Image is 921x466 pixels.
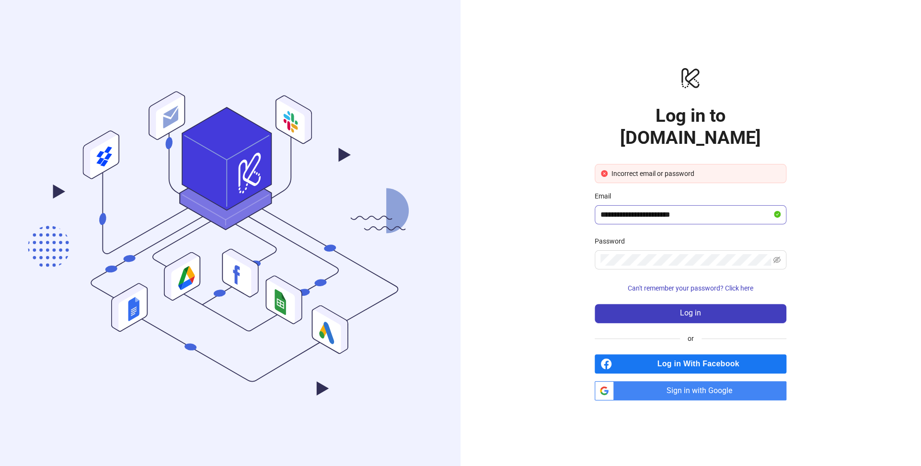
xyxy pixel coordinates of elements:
[600,209,772,221] input: Email
[773,256,781,264] span: eye-invisible
[680,333,702,344] span: or
[611,168,780,179] div: Incorrect email or password
[600,254,771,266] input: Password
[595,304,786,323] button: Log in
[601,170,608,177] span: close-circle
[595,191,617,201] label: Email
[680,309,701,317] span: Log in
[595,354,786,373] a: Log in With Facebook
[595,381,786,400] a: Sign in with Google
[595,105,786,149] h1: Log in to [DOMAIN_NAME]
[628,284,753,292] span: Can't remember your password? Click here
[595,281,786,296] button: Can't remember your password? Click here
[595,284,786,292] a: Can't remember your password? Click here
[616,354,786,373] span: Log in With Facebook
[595,236,631,246] label: Password
[618,381,786,400] span: Sign in with Google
